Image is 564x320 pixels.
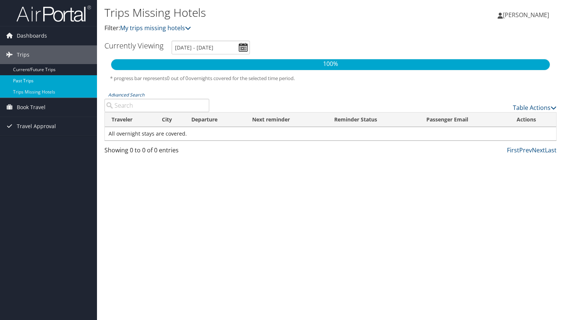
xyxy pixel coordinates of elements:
[545,146,557,154] a: Last
[111,59,550,69] p: 100%
[328,113,420,127] th: Reminder Status
[108,92,144,98] a: Advanced Search
[507,146,519,154] a: First
[110,75,551,82] h5: * progress bar represents overnights covered for the selected time period.
[167,75,188,82] span: 0 out of 0
[105,113,155,127] th: Traveler: activate to sort column ascending
[498,4,557,26] a: [PERSON_NAME]
[155,113,185,127] th: City: activate to sort column ascending
[185,113,245,127] th: Departure: activate to sort column descending
[17,45,29,64] span: Trips
[120,24,191,32] a: My trips missing hotels
[245,113,328,127] th: Next reminder
[172,41,250,54] input: [DATE] - [DATE]
[104,41,163,51] h3: Currently Viewing
[510,113,556,127] th: Actions
[513,104,557,112] a: Table Actions
[104,99,209,112] input: Advanced Search
[104,5,406,20] h1: Trips Missing Hotels
[104,146,209,158] div: Showing 0 to 0 of 0 entries
[532,146,545,154] a: Next
[17,117,56,136] span: Travel Approval
[16,5,91,22] img: airportal-logo.png
[17,26,47,45] span: Dashboards
[519,146,532,154] a: Prev
[105,127,556,140] td: All overnight stays are covered.
[420,113,510,127] th: Passenger Email: activate to sort column ascending
[17,98,46,117] span: Book Travel
[104,23,406,33] p: Filter:
[503,11,549,19] span: [PERSON_NAME]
